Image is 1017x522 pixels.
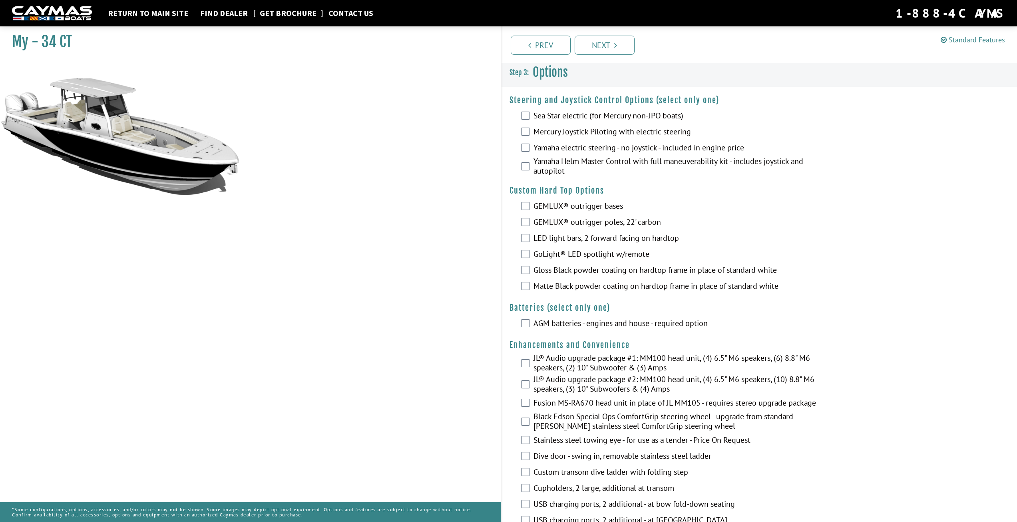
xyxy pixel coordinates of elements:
a: Prev [511,36,571,55]
label: GoLight® LED spotlight w/remote [533,249,824,261]
label: Gloss Black powder coating on hardtop frame in place of standard white [533,265,824,277]
h1: My - 34 CT [12,33,481,51]
label: Stainless steel towing eye - for use as a tender - Price On Request [533,435,824,447]
a: Get Brochure [256,8,320,18]
a: Return to main site [104,8,192,18]
label: GEMLUX® outrigger poles, 22' carbon [533,217,824,229]
label: Black Edson Special Ops ComfortGrip steering wheel - upgrade from standard [PERSON_NAME] stainles... [533,412,824,433]
label: Dive door - swing in, removable stainless steel ladder [533,451,824,463]
label: Yamaha Helm Master Control with full maneuverability kit - includes joystick and autopilot [533,156,824,178]
label: Matte Black powder coating on hardtop frame in place of standard white [533,281,824,293]
p: *Some configurations, options, accessories, and/or colors may not be shown. Some images may depic... [12,503,489,521]
h4: Enhancements and Convenience [509,340,1009,350]
a: Find Dealer [196,8,252,18]
h4: Batteries (select only one) [509,303,1009,313]
label: LED light bars, 2 forward facing on hardtop [533,233,824,245]
label: Sea Star electric (for Mercury non-JPO boats) [533,111,824,122]
label: Cupholders, 2 large, additional at transom [533,483,824,495]
label: AGM batteries - engines and house - required option [533,318,824,330]
label: Mercury Joystick Piloting with electric steering [533,127,824,138]
label: Yamaha electric steering - no joystick - included in engine price [533,143,824,154]
a: Contact Us [324,8,377,18]
img: white-logo-c9c8dbefe5ff5ceceb0f0178aa75bf4bb51f6bca0971e226c86eb53dfe498488.png [12,6,92,21]
label: JL® Audio upgrade package #2: MM100 head unit, (4) 6.5" M6 speakers, (10) 8.8" M6 speakers, (3) 1... [533,374,824,396]
h4: Steering and Joystick Control Options (select only one) [509,95,1009,105]
label: Fusion MS-RA670 head unit in place of JL MM105 - requires stereo upgrade package [533,398,824,410]
a: Standard Features [941,35,1005,44]
a: Next [575,36,635,55]
label: GEMLUX® outrigger bases [533,201,824,213]
h4: Custom Hard Top Options [509,186,1009,196]
label: Custom transom dive ladder with folding step [533,467,824,479]
div: 1-888-4CAYMAS [896,4,1005,22]
label: JL® Audio upgrade package #1: MM100 head unit, (4) 6.5" M6 speakers, (6) 8.8" M6 speakers, (2) 10... [533,353,824,374]
label: USB charging ports, 2 additional - at bow fold-down seating [533,499,824,511]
